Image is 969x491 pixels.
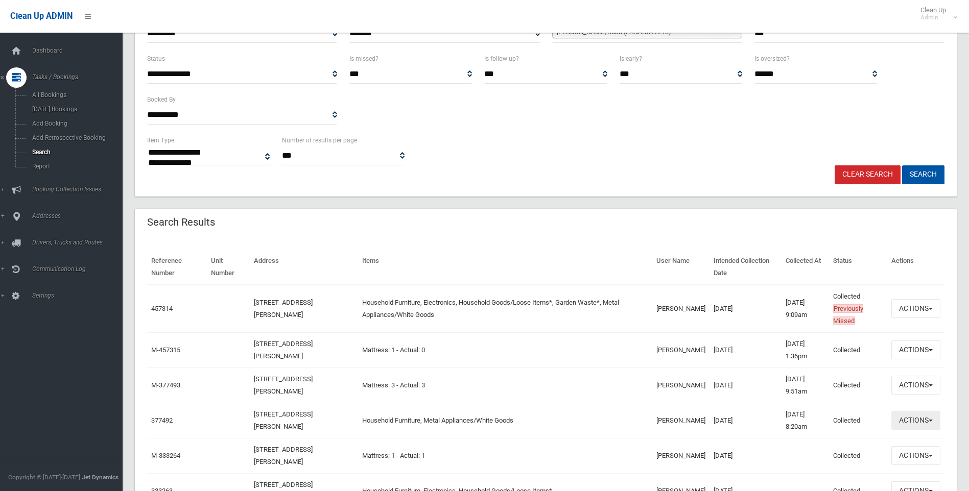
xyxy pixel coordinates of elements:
[915,6,956,21] span: Clean Up
[250,250,358,285] th: Address
[282,135,357,146] label: Number of results per page
[710,285,782,333] td: [DATE]
[29,265,130,273] span: Communication Log
[829,403,887,438] td: Collected
[29,73,130,81] span: Tasks / Bookings
[835,165,901,184] a: Clear Search
[349,53,379,64] label: Is missed?
[652,367,710,403] td: [PERSON_NAME]
[710,250,782,285] th: Intended Collection Date
[151,416,173,424] a: 377492
[782,285,829,333] td: [DATE] 9:09am
[782,332,829,367] td: [DATE] 1:36pm
[710,332,782,367] td: [DATE]
[652,403,710,438] td: [PERSON_NAME]
[829,438,887,473] td: Collected
[29,163,122,170] span: Report
[710,367,782,403] td: [DATE]
[147,94,176,105] label: Booked By
[754,53,790,64] label: Is oversized?
[652,332,710,367] td: [PERSON_NAME]
[652,438,710,473] td: [PERSON_NAME]
[147,250,207,285] th: Reference Number
[358,438,652,473] td: Mattress: 1 - Actual: 1
[920,14,946,21] small: Admin
[891,446,940,465] button: Actions
[151,305,173,312] a: 457314
[891,340,940,359] button: Actions
[620,53,642,64] label: Is early?
[254,340,313,360] a: [STREET_ADDRESS][PERSON_NAME]
[710,438,782,473] td: [DATE]
[887,250,944,285] th: Actions
[782,250,829,285] th: Collected At
[135,212,227,232] header: Search Results
[29,186,130,193] span: Booking Collection Issues
[254,299,313,318] a: [STREET_ADDRESS][PERSON_NAME]
[147,135,174,146] label: Item Type
[891,411,940,430] button: Actions
[151,346,180,354] a: M-457315
[10,11,73,21] span: Clean Up ADMIN
[151,452,180,459] a: M-333264
[29,120,122,127] span: Add Booking
[254,375,313,395] a: [STREET_ADDRESS][PERSON_NAME]
[29,91,122,99] span: All Bookings
[29,149,122,156] span: Search
[358,285,652,333] td: Household Furniture, Electronics, Household Goods/Loose Items*, Garden Waste*, Metal Appliances/W...
[782,367,829,403] td: [DATE] 9:51am
[358,332,652,367] td: Mattress: 1 - Actual: 0
[29,134,122,141] span: Add Retrospective Booking
[902,165,944,184] button: Search
[29,106,122,113] span: [DATE] Bookings
[254,410,313,430] a: [STREET_ADDRESS][PERSON_NAME]
[151,381,180,389] a: M-377493
[829,332,887,367] td: Collected
[358,367,652,403] td: Mattress: 3 - Actual: 3
[29,47,130,54] span: Dashboard
[29,292,130,299] span: Settings
[8,474,80,481] span: Copyright © [DATE]-[DATE]
[29,212,130,219] span: Addresses
[829,250,887,285] th: Status
[358,403,652,438] td: Household Furniture, Metal Appliances/White Goods
[891,376,940,395] button: Actions
[652,250,710,285] th: User Name
[484,53,519,64] label: Is follow up?
[710,403,782,438] td: [DATE]
[829,367,887,403] td: Collected
[254,446,313,465] a: [STREET_ADDRESS][PERSON_NAME]
[29,239,130,246] span: Drivers, Trucks and Routes
[652,285,710,333] td: [PERSON_NAME]
[891,299,940,318] button: Actions
[82,474,119,481] strong: Jet Dynamics
[829,285,887,333] td: Collected
[782,403,829,438] td: [DATE] 8:20am
[207,250,250,285] th: Unit Number
[147,53,165,64] label: Status
[833,304,863,325] span: Previously Missed
[358,250,652,285] th: Items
